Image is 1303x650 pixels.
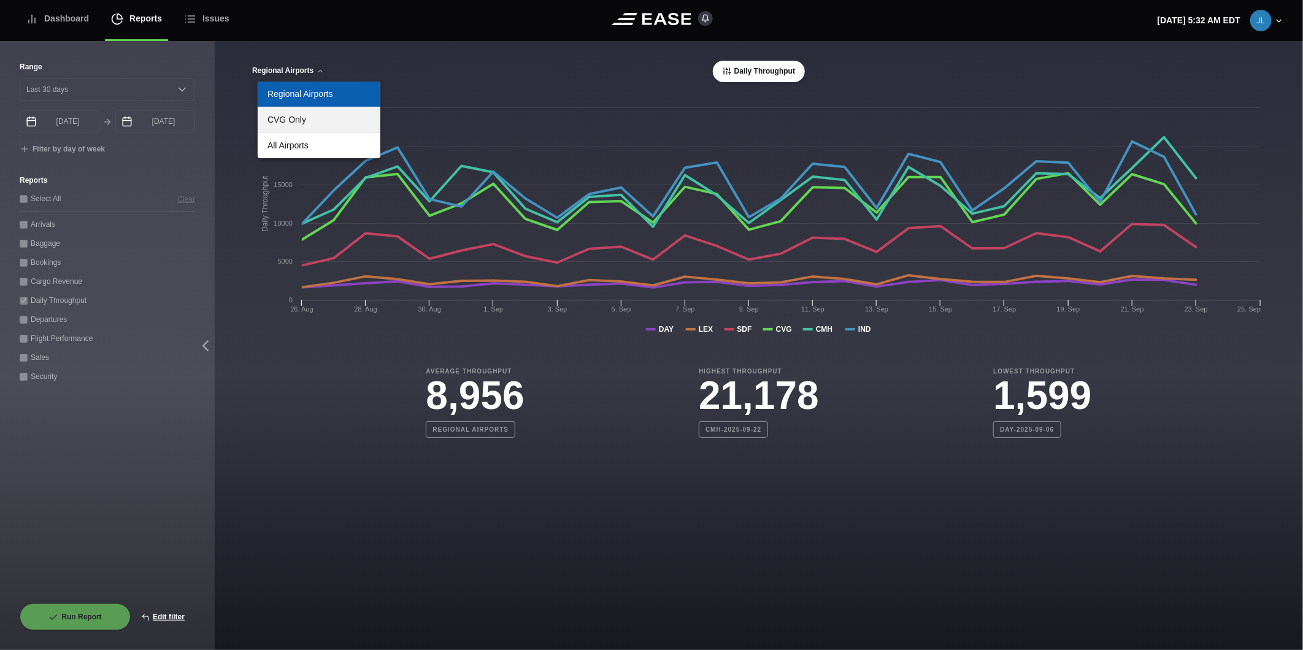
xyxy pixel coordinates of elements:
[20,61,195,72] label: Range
[354,305,377,313] tspan: 28. Aug
[258,107,380,132] a: CVG Only
[993,376,1091,415] h3: 1,599
[177,193,195,205] button: Clear
[261,175,269,232] tspan: Daily Throughput
[258,133,380,158] a: All Airports
[274,181,293,188] text: 15000
[426,421,515,438] b: Regional Airports
[1121,305,1144,313] tspan: 21. Sep
[699,325,713,334] tspan: LEX
[858,325,871,334] tspan: IND
[713,61,805,82] button: Daily Throughput
[699,367,819,376] b: Highest Throughput
[612,305,631,313] tspan: 5. Sep
[274,220,293,227] text: 10000
[699,421,768,438] b: CMH-2025-09-22
[548,305,567,313] tspan: 3. Sep
[929,305,952,313] tspan: 15. Sep
[115,110,195,132] input: mm/dd/yyyy
[418,305,441,313] tspan: 30. Aug
[426,367,524,376] b: Average Throughput
[20,175,195,186] label: Reports
[20,110,99,132] input: mm/dd/yyyy
[1057,305,1080,313] tspan: 19. Sep
[699,376,819,415] h3: 21,178
[865,305,888,313] tspan: 13. Sep
[20,145,105,155] button: Filter by day of week
[426,376,524,415] h3: 8,956
[801,305,824,313] tspan: 11. Sep
[659,325,674,334] tspan: DAY
[290,305,313,313] tspan: 26. Aug
[252,67,325,75] button: Regional Airports
[993,367,1091,376] b: Lowest Throughput
[1158,14,1240,27] p: [DATE] 5:32 AM EDT
[131,603,195,630] button: Edit filter
[739,305,759,313] tspan: 9. Sep
[483,305,503,313] tspan: 1. Sep
[1237,305,1261,313] tspan: 25. Sep
[993,305,1017,313] tspan: 17. Sep
[1185,305,1208,313] tspan: 23. Sep
[258,82,380,107] a: Regional Airports
[816,325,832,334] tspan: CMH
[993,421,1061,438] b: DAY-2025-09-06
[776,325,792,334] tspan: CVG
[289,296,293,304] text: 0
[675,305,695,313] tspan: 7. Sep
[1250,10,1272,31] img: 53f407fb3ff95c172032ba983d01de88
[278,258,293,265] text: 5000
[737,325,752,334] tspan: SDF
